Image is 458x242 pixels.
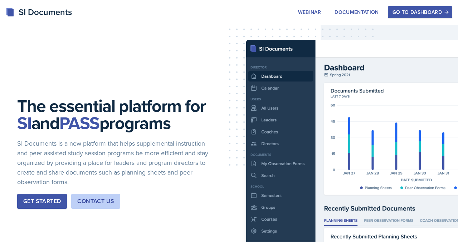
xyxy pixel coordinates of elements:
div: Go to Dashboard [393,9,448,15]
div: SI Documents [6,6,72,19]
div: Get Started [23,197,61,206]
button: Contact Us [71,194,120,209]
div: Webinar [298,9,321,15]
button: Webinar [293,6,326,18]
button: Go to Dashboard [388,6,452,18]
button: Get Started [17,194,67,209]
button: Documentation [330,6,384,18]
div: Contact Us [77,197,114,206]
div: Documentation [335,9,379,15]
